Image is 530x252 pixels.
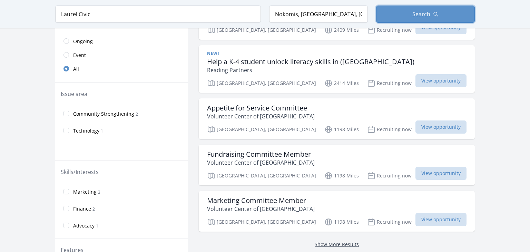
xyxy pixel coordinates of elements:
h3: Help a K-4 student unlock literacy skills in ([GEOGRAPHIC_DATA]) [207,58,414,66]
p: Volunteer Center of [GEOGRAPHIC_DATA] [207,158,315,167]
span: 1 [96,223,98,229]
legend: Issue area [61,90,87,98]
span: All [73,66,79,72]
span: Technology [73,127,99,134]
span: View opportunity [415,120,467,134]
span: Marketing [73,188,97,195]
span: 3 [98,189,100,195]
p: Recruiting now [367,79,412,87]
span: Finance [73,205,91,212]
a: Event [55,48,188,62]
p: Recruiting now [367,218,412,226]
span: 2 [136,111,138,117]
h3: Fundraising Committee Member [207,150,315,158]
input: Finance 2 [63,206,69,211]
span: View opportunity [415,213,467,226]
p: 2409 Miles [324,26,359,34]
span: New! [207,51,219,56]
p: [GEOGRAPHIC_DATA], [GEOGRAPHIC_DATA] [207,26,316,34]
p: [GEOGRAPHIC_DATA], [GEOGRAPHIC_DATA] [207,125,316,134]
legend: Skills/Interests [61,168,99,176]
p: Recruiting now [367,172,412,180]
span: Event [73,52,86,59]
input: Marketing 3 [63,189,69,194]
input: Technology 1 [63,128,69,133]
a: Marketing Committee Member Volunteer Center of [GEOGRAPHIC_DATA] [GEOGRAPHIC_DATA], [GEOGRAPHIC_D... [199,191,475,232]
p: 1198 Miles [324,218,359,226]
a: All [55,62,188,76]
p: 2414 Miles [324,79,359,87]
span: 2 [92,206,95,212]
span: Ongoing [73,38,93,45]
h3: Appetite for Service Committee [207,104,315,112]
input: Community Strengthening 2 [63,111,69,116]
span: 1 [101,128,103,134]
p: Recruiting now [367,125,412,134]
span: Search [412,10,430,18]
a: Show More Results [315,241,359,248]
button: Search [376,6,475,23]
h3: Marketing Committee Member [207,196,315,205]
p: [GEOGRAPHIC_DATA], [GEOGRAPHIC_DATA] [207,172,316,180]
p: Volunteer Center of [GEOGRAPHIC_DATA] [207,205,315,213]
p: Volunteer Center of [GEOGRAPHIC_DATA] [207,112,315,120]
p: Reading Partners [207,66,414,74]
span: View opportunity [415,74,467,87]
p: 1198 Miles [324,125,359,134]
p: 1198 Miles [324,172,359,180]
input: Advocacy 1 [63,223,69,228]
p: Recruiting now [367,26,412,34]
input: Keyword [55,6,261,23]
span: View opportunity [415,167,467,180]
a: New! Help a K-4 student unlock literacy skills in ([GEOGRAPHIC_DATA]) Reading Partners [GEOGRAPHI... [199,45,475,93]
span: Community Strengthening [73,110,134,117]
p: [GEOGRAPHIC_DATA], [GEOGRAPHIC_DATA] [207,218,316,226]
span: Advocacy [73,222,95,229]
input: Location [269,6,368,23]
p: [GEOGRAPHIC_DATA], [GEOGRAPHIC_DATA] [207,79,316,87]
a: Fundraising Committee Member Volunteer Center of [GEOGRAPHIC_DATA] [GEOGRAPHIC_DATA], [GEOGRAPHIC... [199,145,475,185]
a: Ongoing [55,34,188,48]
a: Appetite for Service Committee Volunteer Center of [GEOGRAPHIC_DATA] [GEOGRAPHIC_DATA], [GEOGRAPH... [199,98,475,139]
